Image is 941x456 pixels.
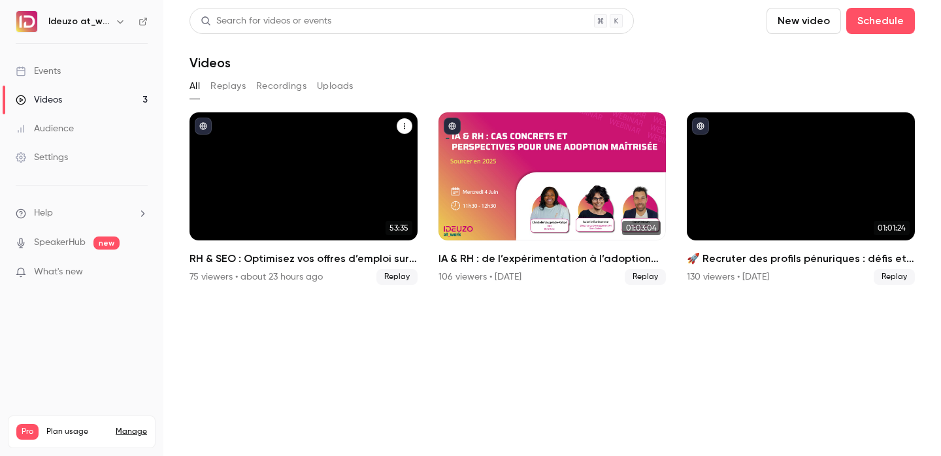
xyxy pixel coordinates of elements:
[34,265,83,279] span: What's new
[687,112,915,285] li: 🚀 Recruter des profils pénuriques : défis et stratégies gagnantes
[317,76,354,97] button: Uploads
[190,112,915,285] ul: Videos
[34,236,86,250] a: SpeakerHub
[34,206,53,220] span: Help
[687,251,915,267] h2: 🚀 Recruter des profils pénuriques : défis et stratégies gagnantes
[195,118,212,135] button: published
[767,8,841,34] button: New video
[190,112,418,285] a: 53:35RH & SEO : Optimisez vos offres d’emploi sur les jobboards75 viewers • about 23 hours agoReplay
[16,122,74,135] div: Audience
[116,427,147,437] a: Manage
[190,270,323,284] div: 75 viewers • about 23 hours ago
[16,65,61,78] div: Events
[48,15,110,28] h6: Ideuzo at_work
[687,112,915,285] a: 01:01:24🚀 Recruter des profils pénuriques : défis et stratégies gagnantes130 viewers • [DATE]Replay
[438,112,667,285] li: IA & RH : de l’expérimentation à l’adoption 🚀
[190,251,418,267] h2: RH & SEO : Optimisez vos offres d’emploi sur les jobboards
[625,269,666,285] span: Replay
[444,118,461,135] button: published
[16,151,68,164] div: Settings
[16,206,148,220] li: help-dropdown-opener
[874,269,915,285] span: Replay
[376,269,418,285] span: Replay
[16,93,62,106] div: Videos
[16,11,37,32] img: Ideuzo at_work
[190,55,231,71] h1: Videos
[190,76,200,97] button: All
[622,221,661,235] span: 01:03:04
[201,14,331,28] div: Search for videos or events
[256,76,306,97] button: Recordings
[386,221,412,235] span: 53:35
[93,236,120,250] span: new
[687,270,769,284] div: 130 viewers • [DATE]
[210,76,246,97] button: Replays
[132,267,148,278] iframe: Noticeable Trigger
[438,270,521,284] div: 106 viewers • [DATE]
[692,118,709,135] button: published
[438,251,667,267] h2: IA & RH : de l’expérimentation à l’adoption 🚀
[190,112,418,285] li: RH & SEO : Optimisez vos offres d’emploi sur les jobboards
[190,8,915,448] section: Videos
[46,427,108,437] span: Plan usage
[438,112,667,285] a: 01:03:04IA & RH : de l’expérimentation à l’adoption 🚀106 viewers • [DATE]Replay
[846,8,915,34] button: Schedule
[874,221,910,235] span: 01:01:24
[16,424,39,440] span: Pro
